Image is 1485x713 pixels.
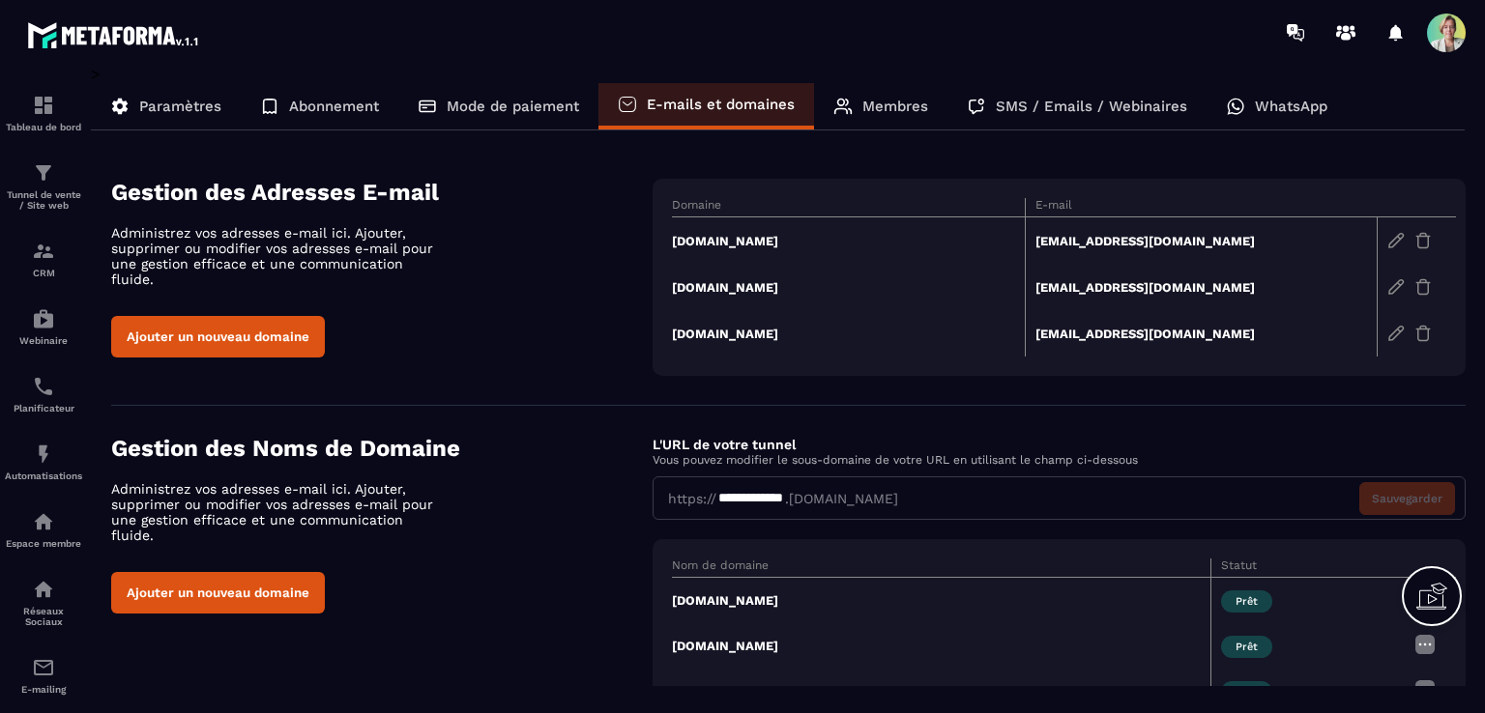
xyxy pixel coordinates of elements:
[27,17,201,52] img: logo
[32,442,55,466] img: automations
[1221,590,1272,613] span: Prêt
[672,310,1025,356] td: [DOMAIN_NAME]
[32,510,55,533] img: automations
[111,435,653,462] h4: Gestion des Noms de Domaine
[1221,681,1272,703] span: Prêt
[672,217,1025,265] td: [DOMAIN_NAME]
[672,578,1210,624] td: [DOMAIN_NAME]
[1387,232,1405,249] img: edit-gr.78e3acdd.svg
[111,481,450,543] p: Administrez vos adresses e-mail ici. Ajouter, supprimer ou modifier vos adresses e-mail pour une ...
[5,225,82,293] a: formationformationCRM
[5,268,82,278] p: CRM
[1025,198,1378,217] th: E-mail
[653,453,1466,467] p: Vous pouvez modifier le sous-domaine de votre URL en utilisant le champ ci-dessous
[5,642,82,709] a: emailemailE-mailing
[5,428,82,496] a: automationsautomationsAutomatisations
[32,161,55,185] img: formation
[5,563,82,642] a: social-networksocial-networkRéseaux Sociaux
[5,360,82,428] a: schedulerschedulerPlanificateur
[672,264,1025,310] td: [DOMAIN_NAME]
[111,179,653,206] h4: Gestion des Adresses E-mail
[5,79,82,147] a: formationformationTableau de bord
[32,578,55,601] img: social-network
[1221,636,1272,658] span: Prêt
[5,606,82,627] p: Réseaux Sociaux
[447,98,579,115] p: Mode de paiement
[1025,264,1378,310] td: [EMAIL_ADDRESS][DOMAIN_NAME]
[5,122,82,132] p: Tableau de bord
[1413,678,1437,701] img: more
[5,538,82,549] p: Espace membre
[111,225,450,287] p: Administrez vos adresses e-mail ici. Ajouter, supprimer ou modifier vos adresses e-mail pour une ...
[672,198,1025,217] th: Domaine
[5,496,82,563] a: automationsautomationsEspace membre
[111,316,325,357] button: Ajouter un nouveau domaine
[1387,278,1405,296] img: edit-gr.78e3acdd.svg
[5,684,82,695] p: E-mailing
[111,572,325,613] button: Ajouter un nouveau domaine
[996,98,1187,115] p: SMS / Emails / Webinaires
[32,240,55,263] img: formation
[5,293,82,360] a: automationsautomationsWebinaire
[672,558,1210,578] th: Nom de domaine
[1414,325,1432,342] img: trash-gr.2c9399ab.svg
[5,189,82,211] p: Tunnel de vente / Site web
[1210,558,1404,578] th: Statut
[1025,310,1378,356] td: [EMAIL_ADDRESS][DOMAIN_NAME]
[5,471,82,481] p: Automatisations
[1255,98,1327,115] p: WhatsApp
[32,375,55,398] img: scheduler
[32,307,55,330] img: automations
[5,147,82,225] a: formationformationTunnel de vente / Site web
[32,656,55,679] img: email
[139,98,221,115] p: Paramètres
[1025,217,1378,265] td: [EMAIL_ADDRESS][DOMAIN_NAME]
[647,96,795,113] p: E-mails et domaines
[1414,278,1432,296] img: trash-gr.2c9399ab.svg
[32,94,55,117] img: formation
[862,98,928,115] p: Membres
[289,98,379,115] p: Abonnement
[5,335,82,346] p: Webinaire
[653,437,796,452] label: L'URL de votre tunnel
[1414,232,1432,249] img: trash-gr.2c9399ab.svg
[1387,325,1405,342] img: edit-gr.78e3acdd.svg
[672,623,1210,669] td: [DOMAIN_NAME]
[5,403,82,414] p: Planificateur
[1413,633,1437,656] img: more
